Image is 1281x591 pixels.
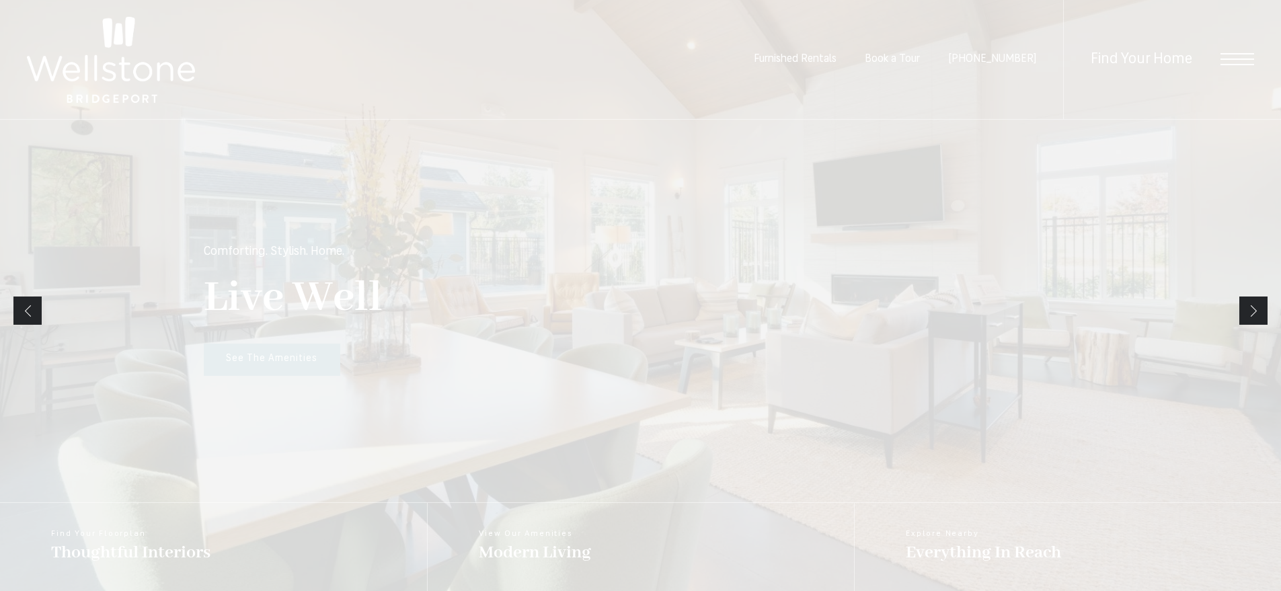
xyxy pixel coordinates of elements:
span: Find Your Floorplan [51,530,210,538]
span: Explore Nearby [906,530,1061,538]
span: [PHONE_NUMBER] [948,54,1036,65]
a: Book a Tour [865,54,920,65]
a: Find Your Home [1091,52,1192,67]
a: Next [1239,297,1268,325]
p: Live Well [204,272,383,325]
a: Call us at (253) 400-3144 [948,54,1036,65]
span: Everything In Reach [906,541,1061,564]
a: View Our Amenities [427,503,854,591]
a: Explore Nearby [854,503,1281,591]
img: Wellstone [27,17,195,103]
a: Previous [13,297,42,325]
button: Open Menu [1220,53,1254,65]
a: See The Amenities [204,344,340,376]
p: Comforting. Stylish. Home. [204,246,344,258]
span: Modern Living [479,541,591,564]
a: Furnished Rentals [754,54,837,65]
span: See The Amenities [226,354,317,364]
span: View Our Amenities [479,530,591,538]
span: Thoughtful Interiors [51,541,210,564]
